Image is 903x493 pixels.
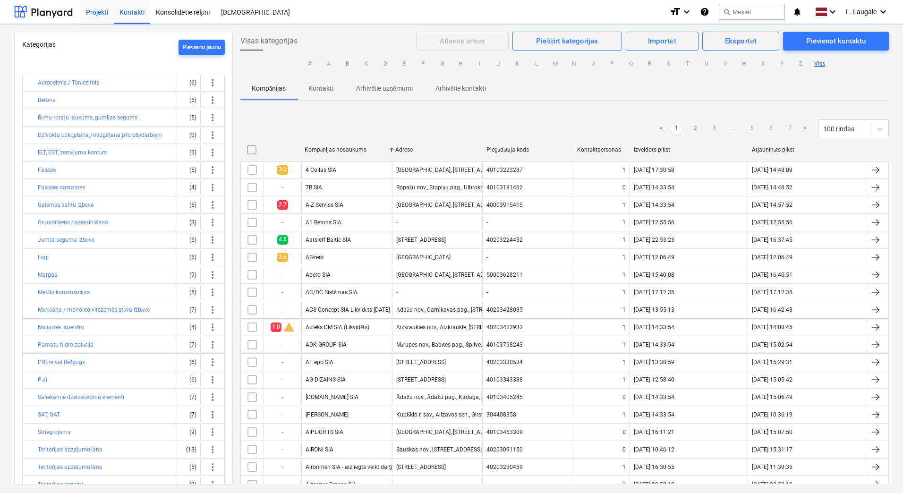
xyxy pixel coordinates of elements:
[207,391,218,403] span: more_vert
[306,167,336,173] div: 4 Collas SIA
[306,237,351,243] div: Aarsleff Baltic SIA
[784,123,795,135] a: Page 7
[752,341,792,348] div: [DATE] 15:02:54
[396,202,503,208] div: [GEOGRAPHIC_DATA], [STREET_ADDRESS]
[634,411,674,418] div: [DATE] 14:33:54
[719,4,785,20] button: Meklēt
[752,429,792,435] div: [DATE] 15:07:50
[622,481,626,488] div: 1
[634,481,674,488] div: [DATE] 08:58:12
[396,411,666,418] div: Kupiškio r. sav., Alizavos sen., Girsteikių k., Alizavos g. 22, LT-40448; Minijos g.11-106, [GEOG...
[577,146,626,153] div: Kontaktpersonas
[264,302,301,317] div: -
[207,252,218,263] span: more_vert
[181,197,196,212] div: (6)
[569,58,580,69] button: N
[396,289,398,296] div: -
[306,394,358,400] div: [DOMAIN_NAME] SIA
[622,429,626,435] div: 0
[877,6,889,17] i: keyboard_arrow_down
[181,372,196,387] div: (6)
[306,306,390,314] div: ACS Concept SIA-Likvidēts [DATE]
[486,272,523,278] div: 50003628211
[701,58,712,69] button: U
[725,35,757,47] div: Eksportēt
[38,182,85,193] button: Fasādes sastatnes
[306,411,349,418] div: [PERSON_NAME]
[264,285,301,300] div: -
[746,123,758,135] a: Page 5
[634,202,674,208] div: [DATE] 14:33:54
[396,237,446,243] div: [STREET_ADDRESS]
[38,217,108,228] button: Gruntsūdens pazemināšana
[396,359,446,365] div: [STREET_ADDRESS]
[752,272,792,278] div: [DATE] 16:40:51
[396,481,398,488] div: -
[622,341,626,348] div: 1
[264,459,301,475] div: -
[486,464,523,470] div: 40203230459
[181,477,196,492] div: (2)
[396,254,451,261] div: [GEOGRAPHIC_DATA]
[486,146,570,153] div: Piegādātāja kods
[306,324,369,331] div: Acteks DM SIA (Likvidēts)
[752,464,792,470] div: [DATE] 11:39:35
[550,58,561,69] button: M
[277,200,288,209] span: 2.7
[634,429,674,435] div: [DATE] 16:11:21
[207,112,218,123] span: more_vert
[634,446,674,453] div: [DATE] 10:46:12
[752,146,862,153] div: Atjaunināts plkst
[264,355,301,370] div: -
[486,341,523,348] div: 40103768243
[634,289,674,296] div: [DATE] 17:12:35
[622,446,626,453] div: 0
[396,324,518,331] div: Aizkraukles nov., Aizkraukle, [STREET_ADDRESS]
[799,123,810,135] a: Next page
[207,357,218,368] span: more_vert
[648,35,677,47] div: Importēt
[38,129,162,141] button: Dzīvokļu uzkopšana, mazgāšana pēc būvdarbiem
[181,93,196,108] div: (6)
[622,202,626,208] div: 1
[727,123,739,135] a: ...
[308,84,333,93] p: Kontakti
[622,219,626,226] div: 1
[264,337,301,352] div: -
[792,6,802,17] i: notifications
[682,58,693,69] button: T
[396,394,531,401] div: Ādažu nov., Ādažu pag., Kadaga, [STREET_ADDRESS]
[181,390,196,405] div: (7)
[306,272,331,278] div: Abero SIA
[622,464,626,470] div: 1
[634,394,674,400] div: [DATE] 14:33:54
[207,444,218,455] span: more_vert
[207,409,218,420] span: more_vert
[588,58,599,69] button: O
[708,123,720,135] a: Page 3
[306,289,358,296] div: AC/DC Sistēmas SIA
[181,302,196,317] div: (7)
[739,58,750,69] button: W
[38,391,124,403] button: Saliekamie dzelzsbetona elementi
[283,322,295,333] span: warning
[306,219,341,226] div: A1 Betons SIA
[264,425,301,440] div: -
[486,254,488,261] div: -
[752,202,792,208] div: [DATE] 14:57:52
[486,481,488,488] div: -
[396,464,446,470] div: [STREET_ADDRESS]
[396,341,533,348] div: Mārupes nov., Babītes pag., Spilve, [STREET_ADDRESS]
[38,409,60,420] button: SAT, GAT
[752,324,792,331] div: [DATE] 14:08:45
[622,184,626,191] div: 0
[486,237,523,243] div: 40203224452
[606,58,618,69] button: P
[536,35,598,47] div: Piešķirt kategorijas
[622,289,626,296] div: 1
[776,58,788,69] button: Y
[181,407,196,422] div: (7)
[634,219,674,226] div: [DATE] 12:55:56
[486,306,523,313] div: 40203428085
